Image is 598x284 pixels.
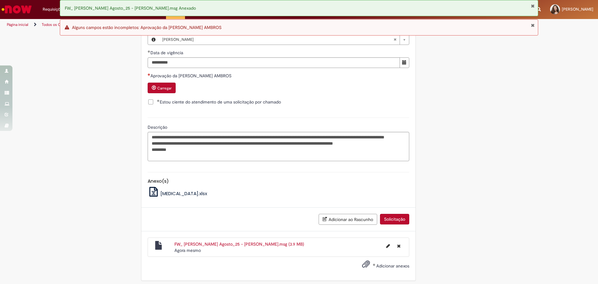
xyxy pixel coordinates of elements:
[148,124,168,130] span: Descrição
[148,83,176,93] button: Carregar anexo de Aprovação da LARISSA FONTENELLE AMBROS Required
[380,214,409,224] button: Solicitação
[65,5,196,11] span: FW_ [PERSON_NAME] Agosto_25 - [PERSON_NAME].msg Anexado
[160,190,207,197] span: [MEDICAL_DATA].xlsx
[42,22,75,27] a: Todos os Catálogos
[148,190,207,197] a: [MEDICAL_DATA].xlsx
[319,214,377,225] button: Adicionar ao Rascunho
[531,23,535,28] button: Fechar Notificação
[376,263,409,269] span: Adicionar anexos
[43,6,64,12] span: Requisições
[150,50,184,55] span: Data de vigência
[148,50,150,53] span: Obrigatório Preenchido
[531,3,535,8] button: Fechar Notificação
[162,35,393,45] span: [PERSON_NAME]
[393,241,404,251] button: Excluir FW_ Erro Salário Agosto_25 - Júlia Zogbi.msg
[390,35,400,45] abbr: Limpar campo informe o usuário para qual precisa solicitar a movimentação
[562,7,593,12] span: [PERSON_NAME]
[174,248,201,253] span: Agora mesmo
[174,241,304,247] a: FW_ [PERSON_NAME] Agosto_25 - [PERSON_NAME].msg (3.9 MB)
[72,25,221,30] span: Alguns campos estão incompletos: Aprovação da [PERSON_NAME] AMBROS
[150,73,233,79] span: Aprovação da [PERSON_NAME] AMBROS
[148,132,409,161] textarea: Descrição
[157,99,160,102] span: Obrigatório Preenchido
[1,3,33,16] img: ServiceNow
[159,35,409,45] a: [PERSON_NAME]Limpar campo informe o usuário para qual precisa solicitar a movimentação
[360,258,372,273] button: Adicionar anexos
[148,179,409,184] h5: Anexo(s)
[382,241,394,251] button: Editar nome de arquivo FW_ Erro Salário Agosto_25 - Júlia Zogbi.msg
[5,19,394,31] ul: Trilhas de página
[7,22,28,27] a: Página inicial
[157,86,172,91] small: Carregar
[148,35,159,45] button: informe o usuário para qual precisa solicitar a movimentação, Visualizar este registro Julia Fusc...
[400,57,409,68] button: Mostrar calendário para Data de vigência
[148,73,150,76] span: Necessários
[148,57,400,68] input: Data de vigência 01 August 2024 Thursday
[157,99,281,105] span: Estou ciente do atendimento de uma solicitação por chamado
